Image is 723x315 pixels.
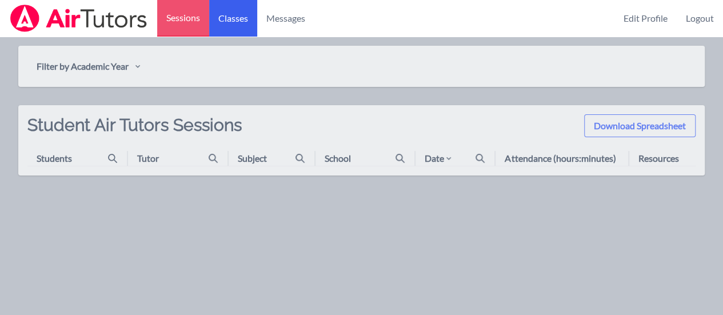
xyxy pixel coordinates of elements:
div: School [325,151,351,165]
div: Students [37,151,72,165]
div: Resources [638,151,679,165]
div: Date [425,151,453,165]
img: Airtutors Logo [9,5,148,32]
div: Tutor [137,151,159,165]
button: Download Spreadsheet [584,114,696,137]
div: Attendance (hours:minutes) [505,151,616,165]
div: Subject [238,151,267,165]
span: Messages [266,11,305,25]
button: Filter by Academic Year [27,55,149,78]
h2: Student Air Tutors Sessions [27,114,242,151]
